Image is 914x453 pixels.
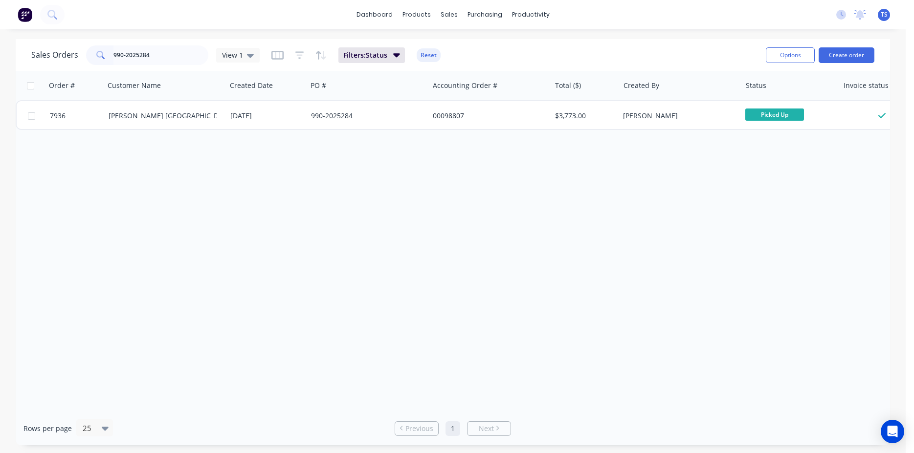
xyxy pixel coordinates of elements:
[311,111,420,121] div: 990-2025284
[109,111,233,120] a: [PERSON_NAME] [GEOGRAPHIC_DATA]
[844,81,889,90] div: Invoice status
[745,108,804,121] span: Picked Up
[881,10,888,19] span: TS
[433,81,497,90] div: Accounting Order #
[113,45,209,65] input: Search...
[746,81,766,90] div: Status
[623,111,732,121] div: [PERSON_NAME]
[343,50,387,60] span: Filters: Status
[391,421,515,436] ul: Pagination
[405,424,433,433] span: Previous
[398,7,436,22] div: products
[463,7,507,22] div: purchasing
[468,424,511,433] a: Next page
[446,421,460,436] a: Page 1 is your current page
[338,47,405,63] button: Filters:Status
[311,81,326,90] div: PO #
[50,111,66,121] span: 7936
[881,420,904,443] div: Open Intercom Messenger
[230,111,303,121] div: [DATE]
[555,111,612,121] div: $3,773.00
[436,7,463,22] div: sales
[507,7,555,22] div: productivity
[555,81,581,90] div: Total ($)
[31,50,78,60] h1: Sales Orders
[108,81,161,90] div: Customer Name
[23,424,72,433] span: Rows per page
[395,424,438,433] a: Previous page
[624,81,659,90] div: Created By
[222,50,243,60] span: View 1
[433,111,541,121] div: 00098807
[352,7,398,22] a: dashboard
[18,7,32,22] img: Factory
[417,48,441,62] button: Reset
[766,47,815,63] button: Options
[49,81,75,90] div: Order #
[50,101,109,130] a: 7936
[479,424,494,433] span: Next
[819,47,874,63] button: Create order
[230,81,273,90] div: Created Date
